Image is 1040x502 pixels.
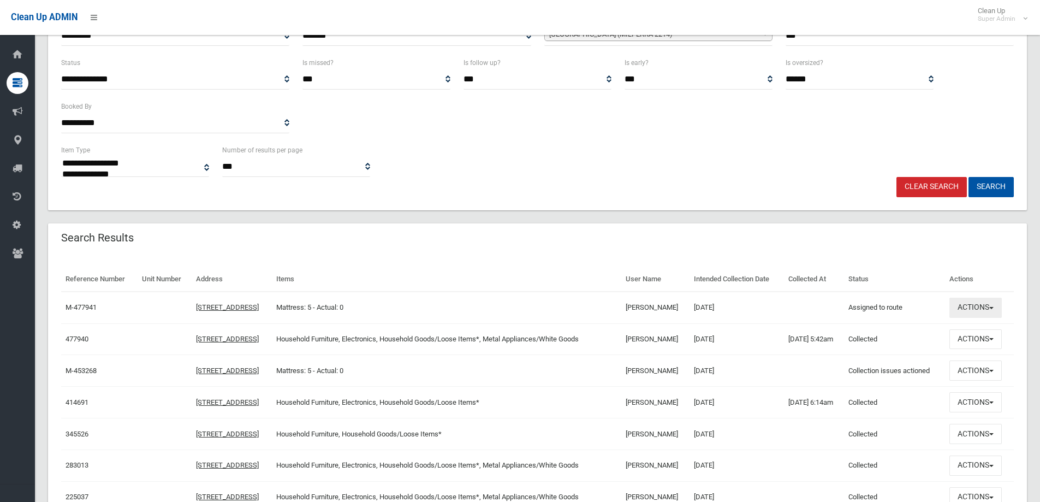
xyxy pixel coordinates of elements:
[48,227,147,249] header: Search Results
[621,355,690,387] td: [PERSON_NAME]
[690,323,784,355] td: [DATE]
[621,267,690,292] th: User Name
[196,493,259,501] a: [STREET_ADDRESS]
[844,418,945,450] td: Collected
[61,101,92,113] label: Booked By
[66,461,88,469] a: 283013
[625,57,649,69] label: Is early?
[272,323,621,355] td: Household Furniture, Electronics, Household Goods/Loose Items*, Metal Appliances/White Goods
[844,450,945,481] td: Collected
[949,361,1002,381] button: Actions
[196,367,259,375] a: [STREET_ADDRESS]
[690,450,784,481] td: [DATE]
[66,335,88,343] a: 477940
[844,387,945,418] td: Collected
[786,57,823,69] label: Is oversized?
[61,267,138,292] th: Reference Number
[690,418,784,450] td: [DATE]
[272,267,621,292] th: Items
[844,323,945,355] td: Collected
[196,335,259,343] a: [STREET_ADDRESS]
[302,57,334,69] label: Is missed?
[621,450,690,481] td: [PERSON_NAME]
[844,267,945,292] th: Status
[690,292,784,323] td: [DATE]
[272,450,621,481] td: Household Furniture, Electronics, Household Goods/Loose Items*, Metal Appliances/White Goods
[844,355,945,387] td: Collection issues actioned
[61,144,90,156] label: Item Type
[972,7,1026,23] span: Clean Up
[138,267,192,292] th: Unit Number
[949,298,1002,318] button: Actions
[196,430,259,438] a: [STREET_ADDRESS]
[784,267,844,292] th: Collected At
[222,144,302,156] label: Number of results per page
[11,12,78,22] span: Clean Up ADMIN
[66,430,88,438] a: 345526
[690,355,784,387] td: [DATE]
[784,323,844,355] td: [DATE] 5:42am
[196,398,259,406] a: [STREET_ADDRESS]
[621,387,690,418] td: [PERSON_NAME]
[949,329,1002,350] button: Actions
[621,418,690,450] td: [PERSON_NAME]
[66,303,97,311] a: M-477941
[196,303,259,311] a: [STREET_ADDRESS]
[949,424,1002,444] button: Actions
[690,387,784,418] td: [DATE]
[66,398,88,406] a: 414691
[272,292,621,323] td: Mattress: 5 - Actual: 0
[272,418,621,450] td: Household Furniture, Household Goods/Loose Items*
[844,292,945,323] td: Assigned to route
[968,177,1014,197] button: Search
[463,57,501,69] label: Is follow up?
[978,15,1015,23] small: Super Admin
[66,367,97,375] a: M-453268
[272,387,621,418] td: Household Furniture, Electronics, Household Goods/Loose Items*
[690,267,784,292] th: Intended Collection Date
[949,456,1002,476] button: Actions
[945,267,1014,292] th: Actions
[949,392,1002,412] button: Actions
[192,267,272,292] th: Address
[196,461,259,469] a: [STREET_ADDRESS]
[784,387,844,418] td: [DATE] 6:14am
[896,177,967,197] a: Clear Search
[61,57,80,69] label: Status
[272,355,621,387] td: Mattress: 5 - Actual: 0
[66,493,88,501] a: 225037
[621,292,690,323] td: [PERSON_NAME]
[621,323,690,355] td: [PERSON_NAME]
